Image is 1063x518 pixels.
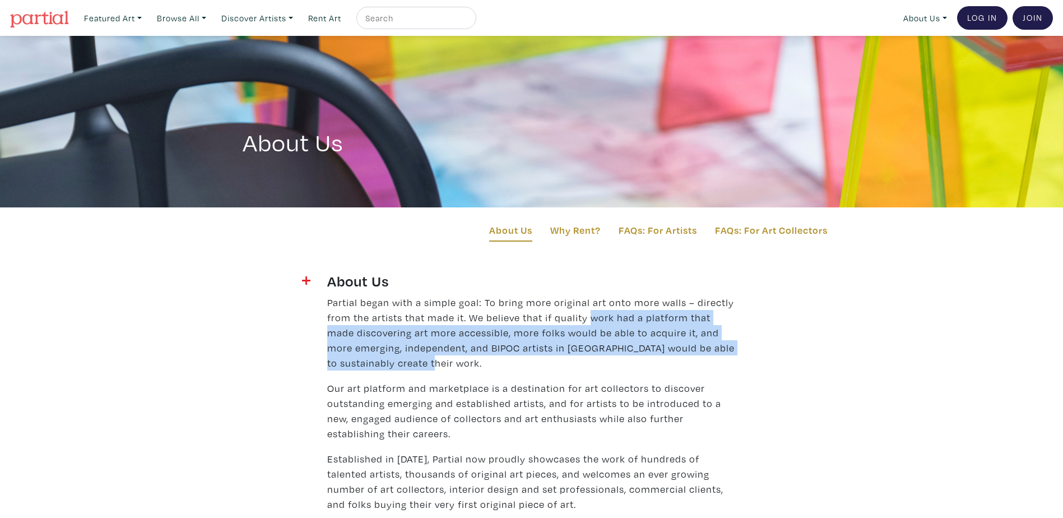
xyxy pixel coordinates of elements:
[303,7,346,30] a: Rent Art
[550,223,601,238] a: Why Rent?
[364,11,466,25] input: Search
[327,272,736,290] h4: About Us
[898,7,952,30] a: About Us
[327,451,736,512] p: Established in [DATE], Partial now proudly showcases the work of hundreds of talented artists, th...
[327,381,736,441] p: Our art platform and marketplace is a destination for art collectors to discover outstanding emer...
[489,223,532,242] a: About Us
[619,223,697,238] a: FAQs: For Artists
[79,7,147,30] a: Featured Art
[715,223,828,238] a: FAQs: For Art Collectors
[243,96,821,157] h1: About Us
[327,295,736,371] p: Partial began with a simple goal: To bring more original art onto more walls – directly from the ...
[1013,6,1053,30] a: Join
[152,7,211,30] a: Browse All
[957,6,1008,30] a: Log In
[302,276,310,285] img: plus.svg
[216,7,298,30] a: Discover Artists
